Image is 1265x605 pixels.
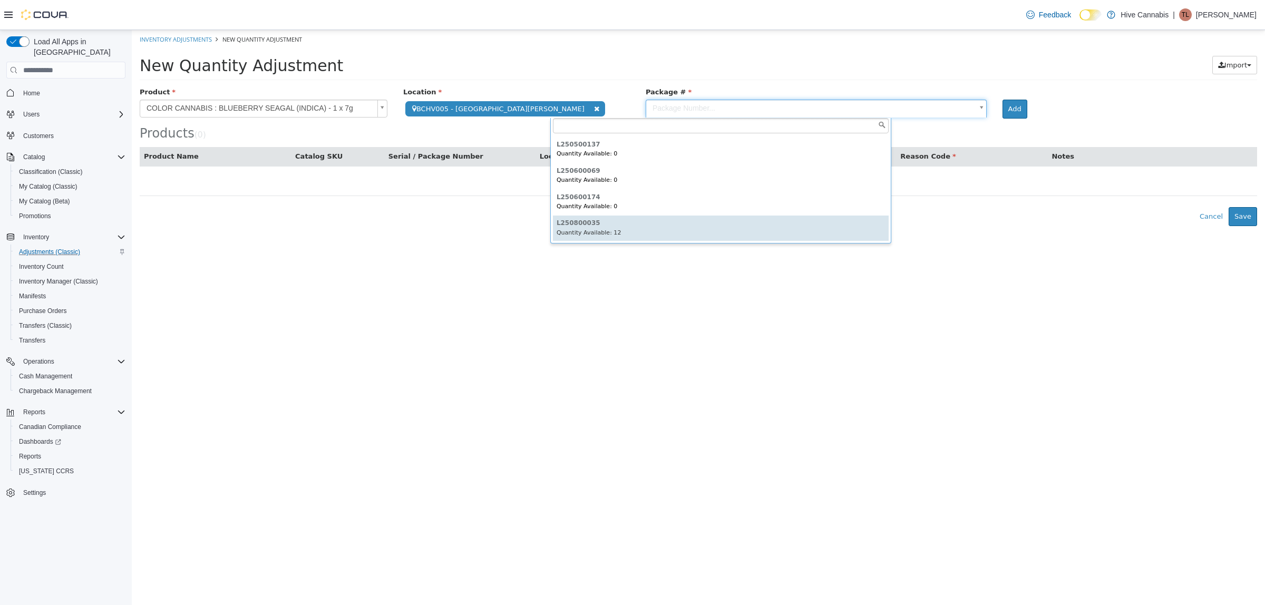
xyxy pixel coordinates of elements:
[15,450,45,463] a: Reports
[19,277,98,286] span: Inventory Manager (Classic)
[15,195,74,208] a: My Catalog (Beta)
[19,355,59,368] button: Operations
[11,289,130,304] button: Manifests
[21,9,69,20] img: Cova
[19,108,44,121] button: Users
[15,210,55,222] a: Promotions
[15,305,125,317] span: Purchase Orders
[19,372,72,380] span: Cash Management
[19,321,72,330] span: Transfers (Classic)
[11,318,130,333] button: Transfers (Classic)
[6,81,125,528] nav: Complex example
[1179,8,1192,21] div: Terri-Lynn Hillier
[19,486,50,499] a: Settings
[19,486,125,499] span: Settings
[15,246,125,258] span: Adjustments (Classic)
[11,419,130,434] button: Canadian Compliance
[1173,8,1175,21] p: |
[15,165,125,178] span: Classification (Classic)
[11,449,130,464] button: Reports
[19,355,125,368] span: Operations
[11,464,130,479] button: [US_STATE] CCRS
[2,107,130,122] button: Users
[425,164,753,171] h6: L250600174
[19,437,61,446] span: Dashboards
[15,180,82,193] a: My Catalog (Classic)
[1039,9,1071,20] span: Feedback
[2,230,130,245] button: Inventory
[30,36,125,57] span: Load All Apps in [GEOGRAPHIC_DATA]
[19,129,125,142] span: Customers
[19,248,80,256] span: Adjustments (Classic)
[19,87,44,100] a: Home
[11,304,130,318] button: Purchase Orders
[2,128,130,143] button: Customers
[11,259,130,274] button: Inventory Count
[15,421,85,433] a: Canadian Compliance
[15,370,76,383] a: Cash Management
[11,333,130,348] button: Transfers
[1022,4,1075,25] a: Feedback
[23,132,54,140] span: Customers
[1121,8,1169,21] p: Hive Cannabis
[19,292,46,300] span: Manifests
[15,334,50,347] a: Transfers
[23,153,45,161] span: Catalog
[11,245,130,259] button: Adjustments (Classic)
[15,319,125,332] span: Transfers (Classic)
[2,85,130,100] button: Home
[425,120,486,127] small: Quantity Available: 0
[19,336,45,345] span: Transfers
[425,147,486,153] small: Quantity Available: 0
[11,179,130,194] button: My Catalog (Classic)
[23,110,40,119] span: Users
[15,435,65,448] a: Dashboards
[19,423,81,431] span: Canadian Compliance
[15,421,125,433] span: Canadian Compliance
[15,275,102,288] a: Inventory Manager (Classic)
[23,357,54,366] span: Operations
[23,233,49,241] span: Inventory
[19,212,51,220] span: Promotions
[15,385,125,397] span: Chargeback Management
[2,150,130,164] button: Catalog
[19,387,92,395] span: Chargeback Management
[15,465,78,477] a: [US_STATE] CCRS
[15,385,96,397] a: Chargeback Management
[2,405,130,419] button: Reports
[15,260,68,273] a: Inventory Count
[11,194,130,209] button: My Catalog (Beta)
[15,465,125,477] span: Washington CCRS
[19,86,125,99] span: Home
[23,89,40,97] span: Home
[19,406,50,418] button: Reports
[19,151,49,163] button: Catalog
[15,246,84,258] a: Adjustments (Classic)
[19,108,125,121] span: Users
[15,334,125,347] span: Transfers
[23,489,46,497] span: Settings
[19,231,125,243] span: Inventory
[11,209,130,223] button: Promotions
[15,290,50,302] a: Manifests
[15,450,125,463] span: Reports
[425,111,753,118] h6: L250500137
[425,138,753,144] h6: L250600069
[19,262,64,271] span: Inventory Count
[15,435,125,448] span: Dashboards
[425,199,490,206] small: Quantity Available: 12
[11,434,130,449] a: Dashboards
[15,260,125,273] span: Inventory Count
[15,210,125,222] span: Promotions
[15,165,87,178] a: Classification (Classic)
[19,168,83,176] span: Classification (Classic)
[425,190,753,197] h6: L250800035
[19,467,74,475] span: [US_STATE] CCRS
[19,406,125,418] span: Reports
[425,173,486,180] small: Quantity Available: 0
[19,151,125,163] span: Catalog
[15,290,125,302] span: Manifests
[15,319,76,332] a: Transfers (Classic)
[19,182,77,191] span: My Catalog (Classic)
